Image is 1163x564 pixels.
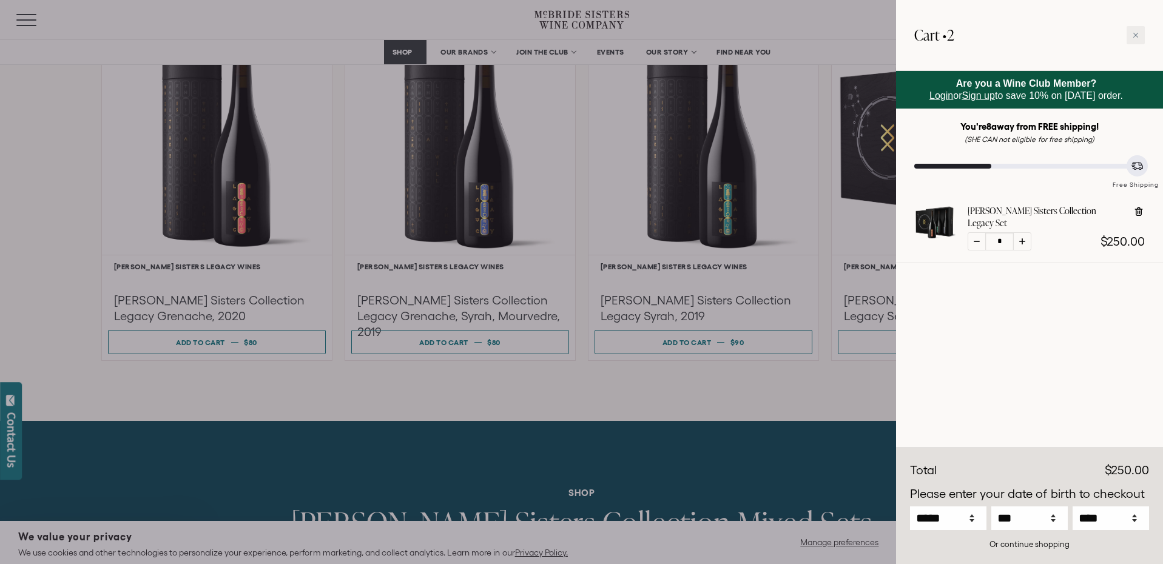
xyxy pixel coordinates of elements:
[947,25,954,45] span: 2
[960,121,1099,132] strong: You're away from FREE shipping!
[986,121,991,132] span: 8
[910,485,1149,503] p: Please enter your date of birth to checkout
[910,539,1149,550] div: Or continue shopping
[965,135,1094,143] em: (SHE CAN not eligible for free shipping)
[962,90,995,101] a: Sign up
[968,205,1124,229] a: [PERSON_NAME] Sisters Collection Legacy Set
[929,90,953,101] a: Login
[1108,169,1163,190] div: Free Shipping
[910,462,937,480] div: Total
[914,18,954,52] h2: Cart •
[956,78,1097,89] strong: Are you a Wine Club Member?
[914,229,956,242] a: McBride Sisters Collection Legacy Set
[929,78,1123,101] span: or to save 10% on [DATE] order.
[1105,463,1149,477] span: $250.00
[1101,235,1145,248] span: $250.00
